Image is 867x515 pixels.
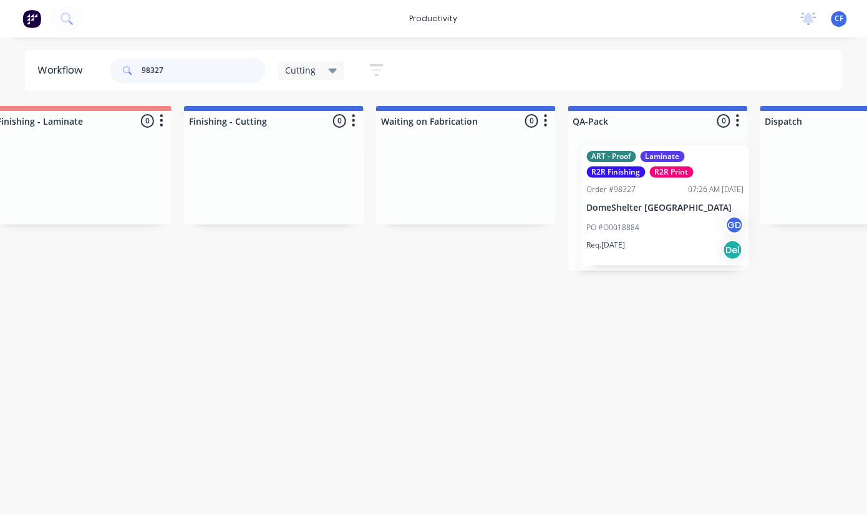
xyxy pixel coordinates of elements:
[142,58,266,83] input: Search for orders...
[835,13,844,24] span: CF
[37,63,89,78] div: Workflow
[22,9,41,28] img: Factory
[404,9,464,28] div: productivity
[286,64,316,77] span: Cutting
